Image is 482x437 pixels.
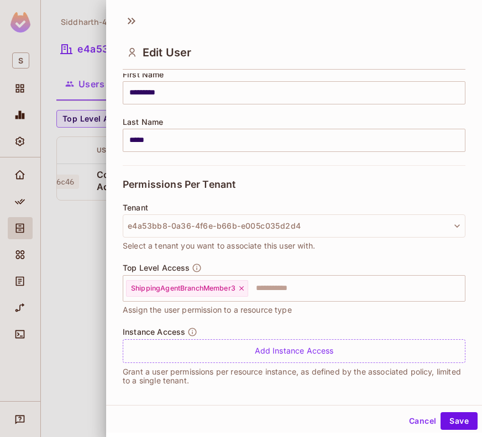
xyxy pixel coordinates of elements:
span: Select a tenant you want to associate this user with. [123,240,315,252]
span: Edit User [143,46,191,59]
span: Instance Access [123,328,185,336]
span: ShippingAgentBranchMember3 [131,284,235,293]
p: Grant a user permissions per resource instance, as defined by the associated policy, limited to a... [123,367,465,385]
div: ShippingAgentBranchMember3 [126,280,248,297]
span: Top Level Access [123,264,190,272]
span: Assign the user permission to a resource type [123,304,292,316]
span: Tenant [123,203,148,212]
span: Last Name [123,118,163,127]
div: Add Instance Access [123,339,465,363]
button: Cancel [405,412,441,430]
button: e4a53bb8-0a36-4f6e-b66b-e005c035d2d4 [123,214,465,238]
span: Permissions Per Tenant [123,179,235,190]
button: Save [441,412,478,430]
button: Open [459,287,462,289]
span: First Name [123,70,164,79]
